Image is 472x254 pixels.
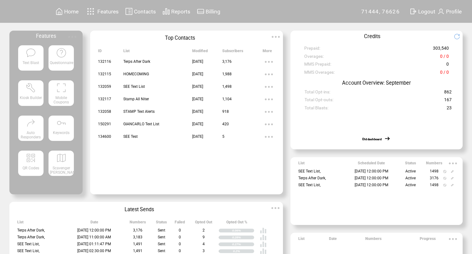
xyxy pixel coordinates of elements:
[269,202,282,214] img: ellypsis.svg
[440,54,449,62] span: 0 / 0
[203,228,205,232] span: 2
[179,228,181,232] span: 0
[222,109,229,114] span: 918
[361,8,400,15] span: 71444, 76626
[444,89,452,97] span: 862
[263,106,275,118] img: ellypsis.svg
[358,161,385,168] span: Scheduled Date
[21,131,41,139] span: Auto Responders
[355,183,388,187] span: [DATE] 12:00:00 PM
[405,183,416,187] span: Active
[64,8,79,15] span: Home
[298,183,321,187] span: SEE Text List,
[54,7,80,16] a: Home
[444,97,452,105] span: 167
[158,249,165,253] span: Sent
[436,7,463,16] a: Profile
[133,242,142,246] span: 1,491
[446,62,449,69] span: 0
[98,109,111,114] span: 132058
[18,80,44,110] a: Kiosk Builder
[134,8,156,15] span: Contacts
[443,184,446,187] img: notallowed.svg
[196,7,221,16] a: Billing
[17,228,45,232] span: Terps After Dark,
[260,234,267,241] img: poll%20-%20white.svg
[98,59,111,64] span: 132116
[179,235,181,239] span: 0
[263,81,275,93] img: ellypsis.svg
[304,70,335,77] span: MMS Overages:
[23,166,39,170] span: QR Codes
[304,46,320,53] span: Prepaid:
[260,227,267,234] img: poll%20-%20white.svg
[263,49,272,56] span: More
[342,80,411,86] span: Account Overview: September
[175,220,185,227] span: Failed
[125,7,133,15] img: contacts.svg
[446,8,462,15] span: Profile
[222,84,232,89] span: 1,498
[162,7,191,16] a: Reports
[98,84,111,89] span: 132059
[56,153,66,163] img: scavenger.svg
[304,54,324,62] span: Overages:
[405,176,416,180] span: Active
[133,249,142,253] span: 1,491
[66,31,79,43] img: ellypsis.svg
[443,177,446,180] img: notallowed.svg
[98,122,111,126] span: 150291
[260,241,267,248] img: poll%20-%20white.svg
[26,82,36,93] img: tool%201.svg
[98,72,111,76] span: 132115
[49,151,74,181] a: Scavenger [PERSON_NAME]
[447,157,459,170] img: ellypsis.svg
[269,31,282,43] img: ellypsis.svg
[437,7,445,15] img: profile.svg
[222,97,232,101] span: 1,104
[451,177,454,180] img: edit.svg
[123,72,149,76] span: HOMECOMING
[364,33,380,39] span: Credits
[77,242,111,246] span: [DATE] 01:11:47 PM
[26,153,36,163] img: qr.svg
[97,8,119,15] span: Features
[123,109,155,114] span: STAMP Text Alerts
[420,237,436,244] span: Progress
[233,249,254,253] div: 0.2%
[192,49,208,56] span: Modified
[53,131,69,135] span: Keywords
[17,249,39,253] span: SEE Text List,
[232,229,254,232] div: 0.06%
[222,49,243,56] span: Subscribers
[298,169,321,173] span: SEE Text List,
[171,8,190,15] span: Reports
[192,109,203,114] span: [DATE]
[440,70,449,77] span: 0 / 0
[56,118,66,128] img: keywords.svg
[18,151,44,181] a: QR Codes
[162,7,170,15] img: chart.svg
[179,249,181,253] span: 0
[123,84,145,89] span: SEE Text List
[85,6,96,17] img: features.svg
[192,72,203,76] span: [DATE]
[17,242,39,246] span: SEE Text List,
[451,184,454,187] img: edit.svg
[329,237,337,244] span: Date
[418,8,435,15] span: Logout
[49,45,74,75] a: Questionnaire
[430,169,439,173] span: 1498
[125,207,154,212] span: Latest Sends
[405,169,416,173] span: Active
[77,228,111,232] span: [DATE] 12:00:00 PM
[305,105,328,113] span: Total Blasts:
[17,235,45,239] span: Terps After Dark,
[451,170,454,173] img: edit.svg
[90,220,98,227] span: Date
[56,47,66,58] img: questionnaire.svg
[192,84,203,89] span: [DATE]
[55,7,63,15] img: home.svg
[158,242,165,246] span: Sent
[206,8,220,15] span: Billing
